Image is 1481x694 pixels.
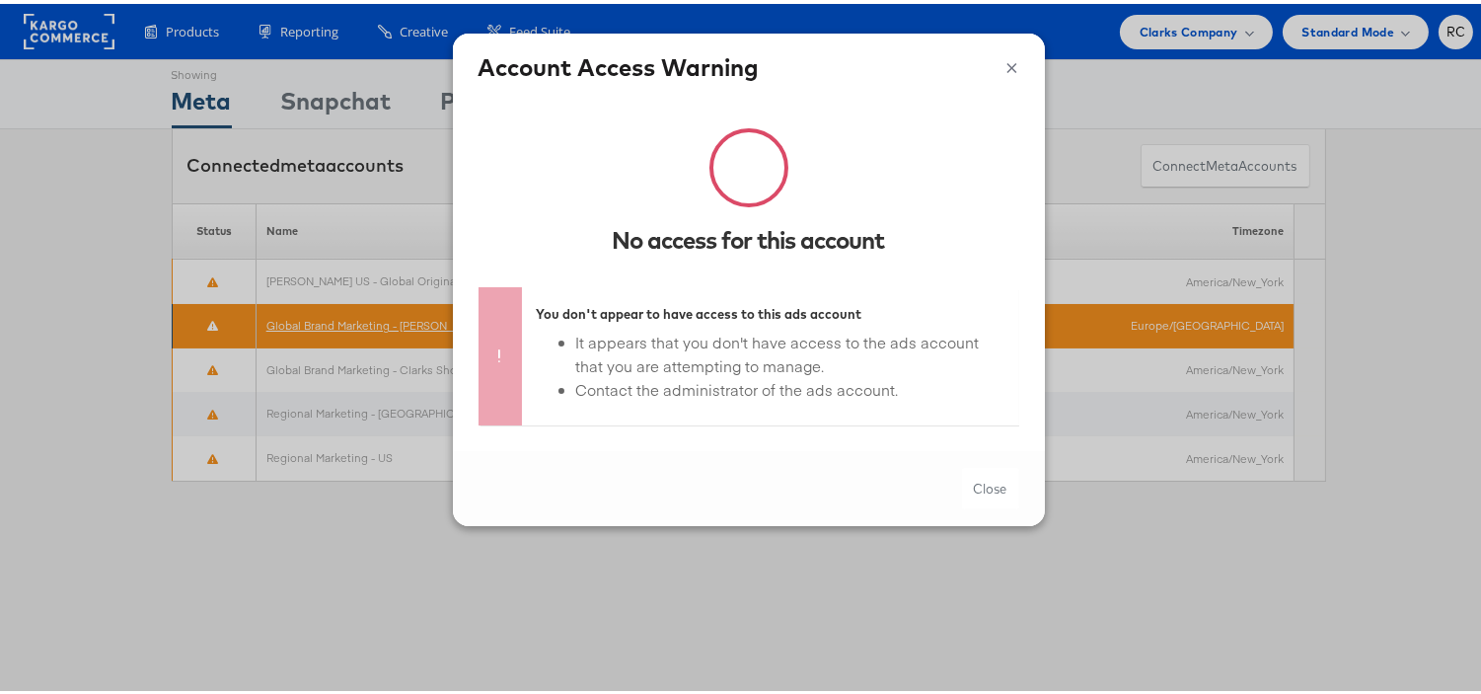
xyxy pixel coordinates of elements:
li: Contact the administrator of the ads account. [576,374,1004,398]
strong: No access for this account [613,221,885,251]
strong: You don't appear to have access to this ads account [537,302,862,318]
button: × [1006,46,1019,76]
li: It appears that you don't have access to the ads account that you are attempting to manage. [576,327,1004,374]
button: Close [962,464,1019,506]
h4: Account Access Warning [479,46,1019,80]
